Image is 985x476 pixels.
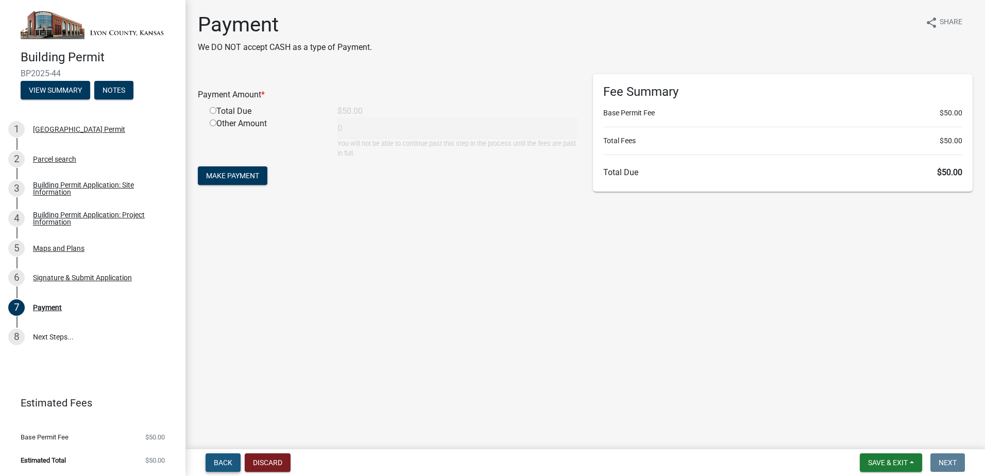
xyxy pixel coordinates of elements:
[245,453,291,472] button: Discard
[8,393,169,413] a: Estimated Fees
[860,453,922,472] button: Save & Exit
[214,458,232,467] span: Back
[198,12,372,37] h1: Payment
[917,12,971,32] button: shareShare
[33,274,132,281] div: Signature & Submit Application
[21,434,69,440] span: Base Permit Fee
[930,453,965,472] button: Next
[33,156,76,163] div: Parcel search
[603,108,962,118] li: Base Permit Fee
[8,121,25,138] div: 1
[21,457,66,464] span: Estimated Total
[94,81,133,99] button: Notes
[939,458,957,467] span: Next
[940,16,962,29] span: Share
[925,16,938,29] i: share
[202,105,330,117] div: Total Due
[145,434,165,440] span: $50.00
[603,135,962,146] li: Total Fees
[33,181,169,196] div: Building Permit Application: Site Information
[21,81,90,99] button: View Summary
[21,50,177,65] h4: Building Permit
[33,211,169,226] div: Building Permit Application: Project Information
[94,87,133,95] wm-modal-confirm: Notes
[21,87,90,95] wm-modal-confirm: Summary
[206,172,259,180] span: Make Payment
[940,108,962,118] span: $50.00
[33,126,125,133] div: [GEOGRAPHIC_DATA] Permit
[603,84,962,99] h6: Fee Summary
[940,135,962,146] span: $50.00
[8,180,25,197] div: 3
[145,457,165,464] span: $50.00
[33,304,62,311] div: Payment
[868,458,908,467] span: Save & Exit
[21,69,165,78] span: BP2025-44
[206,453,241,472] button: Back
[8,329,25,345] div: 8
[8,240,25,257] div: 5
[8,299,25,316] div: 7
[198,41,372,54] p: We DO NOT accept CASH as a type of Payment.
[190,89,585,101] div: Payment Amount
[8,151,25,167] div: 2
[937,167,962,177] span: $50.00
[21,11,169,39] img: Lyon County, Kansas
[8,269,25,286] div: 6
[603,167,962,177] h6: Total Due
[8,210,25,227] div: 4
[33,245,84,252] div: Maps and Plans
[198,166,267,185] button: Make Payment
[202,117,330,158] div: Other Amount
